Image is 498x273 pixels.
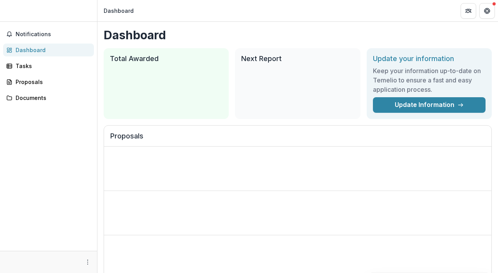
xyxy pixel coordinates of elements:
button: More [83,257,92,267]
div: Dashboard [104,7,134,15]
a: Update Information [373,97,486,113]
button: Get Help [479,3,495,19]
h2: Total Awarded [110,54,223,63]
span: Notifications [16,31,91,38]
div: Tasks [16,62,88,70]
a: Documents [3,91,94,104]
a: Tasks [3,59,94,72]
div: Documents [16,94,88,102]
h2: Update your information [373,54,486,63]
div: Dashboard [16,46,88,54]
h3: Keep your information up-to-date on Temelio to ensure a fast and easy application process. [373,66,486,94]
h2: Next Report [241,54,354,63]
h2: Proposals [110,132,485,147]
button: Notifications [3,28,94,40]
a: Proposals [3,75,94,88]
nav: breadcrumb [101,5,137,16]
button: Partners [461,3,476,19]
h1: Dashboard [104,28,492,42]
div: Proposals [16,78,88,86]
a: Dashboard [3,44,94,56]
